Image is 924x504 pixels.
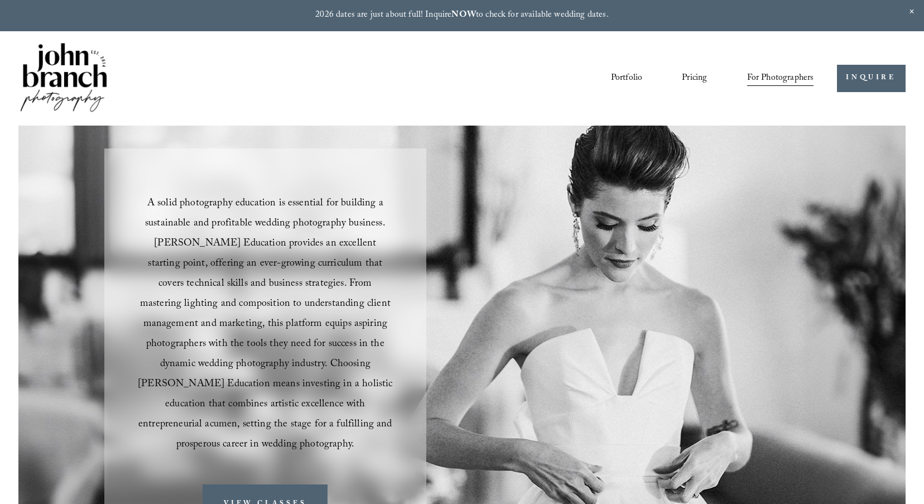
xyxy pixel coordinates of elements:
[18,41,109,116] img: John Branch IV Photography
[138,195,395,454] span: A solid photography education is essential for building a sustainable and profitable wedding phot...
[747,70,814,87] span: For Photographers
[611,69,642,88] a: Portfolio
[682,69,707,88] a: Pricing
[747,69,814,88] a: folder dropdown
[837,65,906,92] a: INQUIRE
